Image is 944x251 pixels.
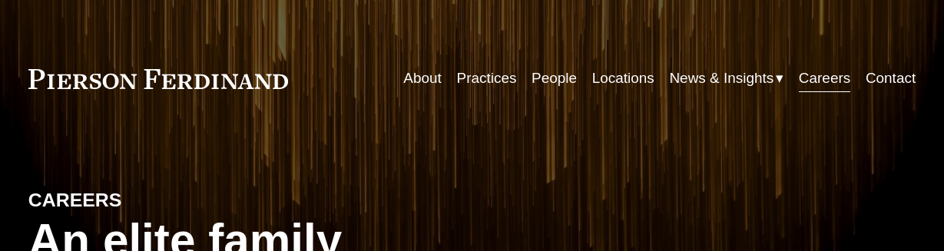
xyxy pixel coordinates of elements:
a: Contact [866,64,916,94]
a: About [403,64,442,94]
a: Careers [799,64,850,94]
a: folder dropdown [669,64,783,94]
h4: CAREERS [28,188,250,213]
span: News & Insights [669,65,773,91]
a: Locations [592,64,654,94]
a: People [532,64,577,94]
a: Practices [457,64,517,94]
